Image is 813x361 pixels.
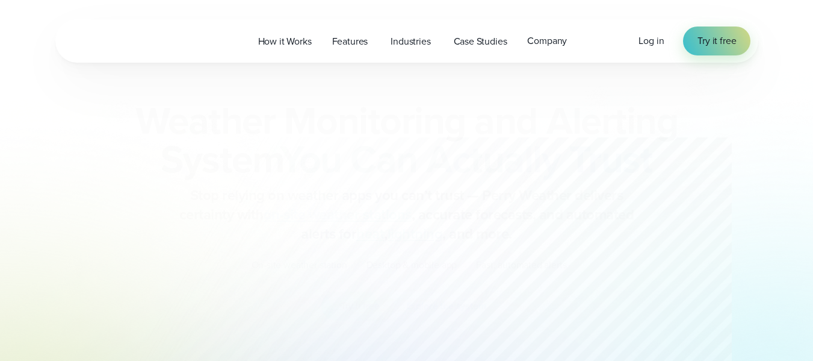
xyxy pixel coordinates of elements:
[527,34,567,48] span: Company
[391,34,430,49] span: Industries
[332,34,368,49] span: Features
[454,34,507,49] span: Case Studies
[248,29,322,54] a: How it Works
[697,34,736,48] span: Try it free
[638,34,664,48] a: Log in
[258,34,312,49] span: How it Works
[444,29,518,54] a: Case Studies
[683,27,750,55] a: Try it free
